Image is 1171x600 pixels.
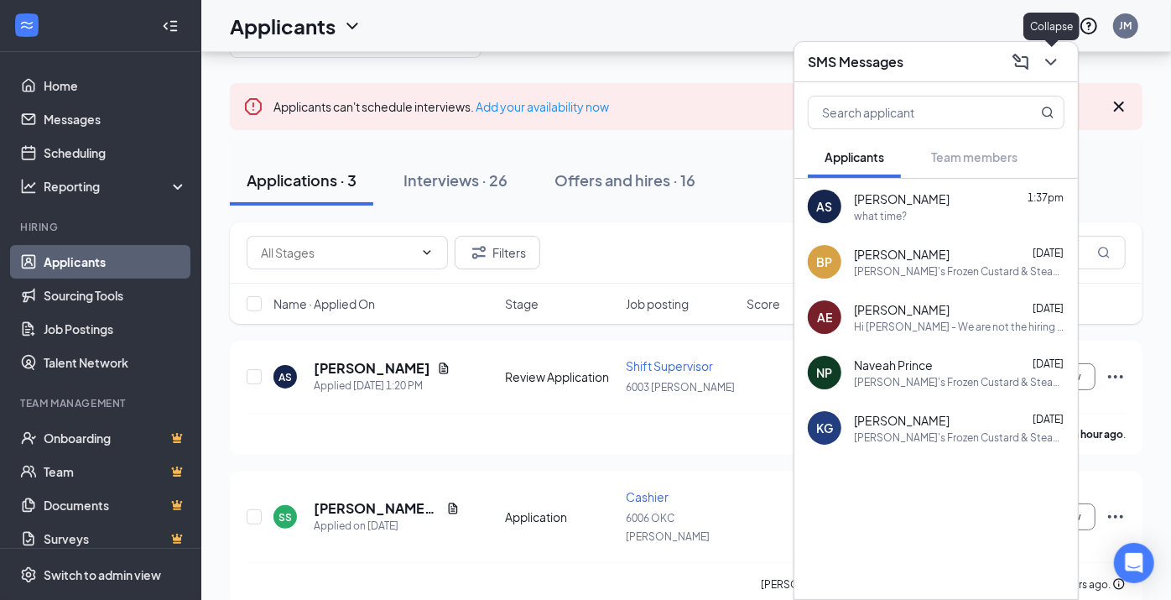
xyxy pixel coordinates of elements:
[854,375,1064,389] div: [PERSON_NAME]'s Frozen Custard & Steakburgers is so excited for you to join our team! Do you know...
[1106,367,1126,387] svg: Ellipses
[1033,302,1064,315] span: [DATE]
[44,279,187,312] a: Sourcing Tools
[854,430,1064,445] div: [PERSON_NAME]'s Frozen Custard & Steakburgers is so excited for you to join our team! Do you know...
[44,102,187,136] a: Messages
[247,170,357,190] div: Applications · 3
[931,149,1017,164] span: Team members
[808,53,903,71] h3: SMS Messages
[261,243,414,262] input: All Stages
[1028,191,1064,204] span: 1:37pm
[342,16,362,36] svg: ChevronDown
[314,518,460,535] div: Applied on [DATE]
[626,381,735,394] span: 6003 [PERSON_NAME]
[44,136,187,170] a: Scheduling
[44,178,188,195] div: Reporting
[505,509,616,525] div: Application
[273,99,609,114] span: Applicants can't schedule interviews.
[44,455,187,488] a: TeamCrown
[44,566,161,583] div: Switch to admin view
[1041,52,1061,72] svg: ChevronDown
[420,246,434,259] svg: ChevronDown
[44,69,187,102] a: Home
[817,309,832,326] div: AE
[1097,246,1111,259] svg: MagnifyingGlass
[1033,247,1064,259] span: [DATE]
[278,370,292,384] div: AS
[505,368,616,385] div: Review Application
[20,566,37,583] svg: Settings
[20,178,37,195] svg: Analysis
[854,357,933,373] span: Naveah Prince
[626,358,713,373] span: Shift Supervisor
[1067,428,1123,441] b: an hour ago
[162,18,179,34] svg: Collapse
[854,209,907,223] div: what time?
[44,522,187,556] a: SurveysCrown
[1120,18,1132,33] div: JM
[817,253,833,270] div: BP
[1079,16,1099,36] svg: QuestionInfo
[626,295,689,312] span: Job posting
[44,312,187,346] a: Job Postings
[20,220,184,234] div: Hiring
[314,359,430,378] h5: [PERSON_NAME]
[314,499,440,518] h5: [PERSON_NAME] [PERSON_NAME]
[278,510,292,524] div: SS
[18,17,35,34] svg: WorkstreamLogo
[817,198,833,215] div: AS
[1109,97,1129,117] svg: Cross
[273,295,375,312] span: Name · Applied On
[854,264,1064,279] div: [PERSON_NAME]'s Frozen Custard & Steakburgers is so excited for you to join our team! Do you know...
[243,97,263,117] svg: Error
[626,489,669,504] span: Cashier
[230,12,336,40] h1: Applicants
[854,246,950,263] span: [PERSON_NAME]
[809,97,1007,128] input: Search applicant
[1114,543,1154,583] div: Open Intercom Messenger
[1041,106,1054,119] svg: MagnifyingGlass
[469,243,489,263] svg: Filter
[854,301,950,318] span: [PERSON_NAME]
[1033,413,1064,425] span: [DATE]
[20,396,184,410] div: Team Management
[505,295,539,312] span: Stage
[825,149,884,164] span: Applicants
[44,346,187,379] a: Talent Network
[455,236,540,269] button: Filter Filters
[854,320,1064,334] div: Hi [PERSON_NAME] - We are not the hiring managers. Please call the location at 405.790.0114 and a...
[817,364,833,381] div: NP
[44,245,187,279] a: Applicants
[554,170,695,190] div: Offers and hires · 16
[1007,49,1034,76] button: ComposeMessage
[44,421,187,455] a: OnboardingCrown
[1106,507,1126,527] svg: Ellipses
[437,362,450,375] svg: Document
[1038,49,1064,76] button: ChevronDown
[1011,52,1031,72] svg: ComposeMessage
[1112,577,1126,591] svg: Info
[854,190,950,207] span: [PERSON_NAME]
[1023,13,1080,40] div: Collapse
[476,99,609,114] a: Add your availability now
[816,420,833,436] div: KG
[626,512,710,543] span: 6006 OKC [PERSON_NAME]
[1033,357,1064,370] span: [DATE]
[446,502,460,515] svg: Document
[44,488,187,522] a: DocumentsCrown
[314,378,450,394] div: Applied [DATE] 1:20 PM
[403,170,507,190] div: Interviews · 26
[854,412,950,429] span: [PERSON_NAME]
[761,577,1126,593] div: [PERSON_NAME] [PERSON_NAME] canceled their interview 17 hours ago.
[747,295,780,312] span: Score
